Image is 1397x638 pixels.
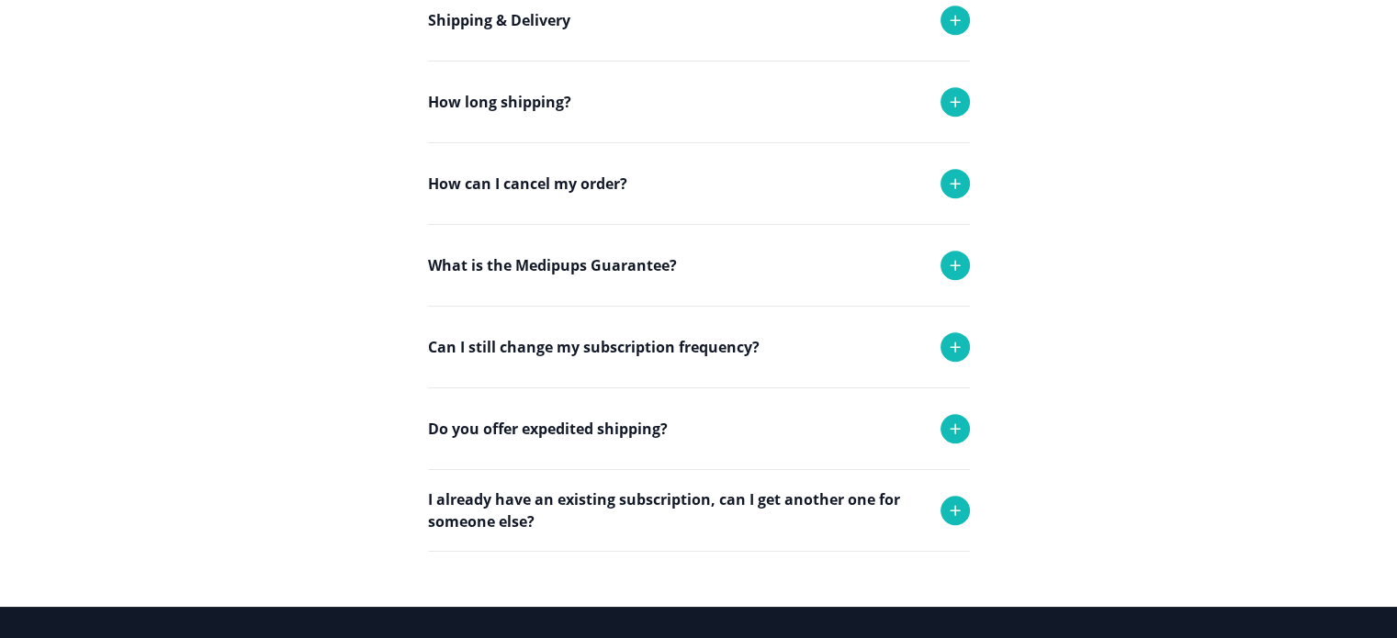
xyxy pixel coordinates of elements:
[428,224,970,386] div: Any refund request and cancellation are subject to approval and turn around time is 24-48 hours. ...
[428,336,760,358] p: Can I still change my subscription frequency?
[428,469,970,565] div: Yes we do! Please reach out to support and we will try to accommodate any request.
[428,306,970,423] div: If you received the wrong product or your product was damaged in transit, we will replace it with...
[428,91,571,113] p: How long shipping?
[428,173,627,195] p: How can I cancel my order?
[428,488,922,532] p: I already have an existing subscription, can I get another one for someone else?
[428,387,970,483] div: Yes you can. Simply reach out to support and we will adjust your monthly deliveries!
[428,254,677,276] p: What is the Medipups Guarantee?
[428,9,570,31] p: Shipping & Delivery
[428,142,970,216] div: Each order takes 1-2 business days to be delivered.
[428,418,668,440] p: Do you offer expedited shipping?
